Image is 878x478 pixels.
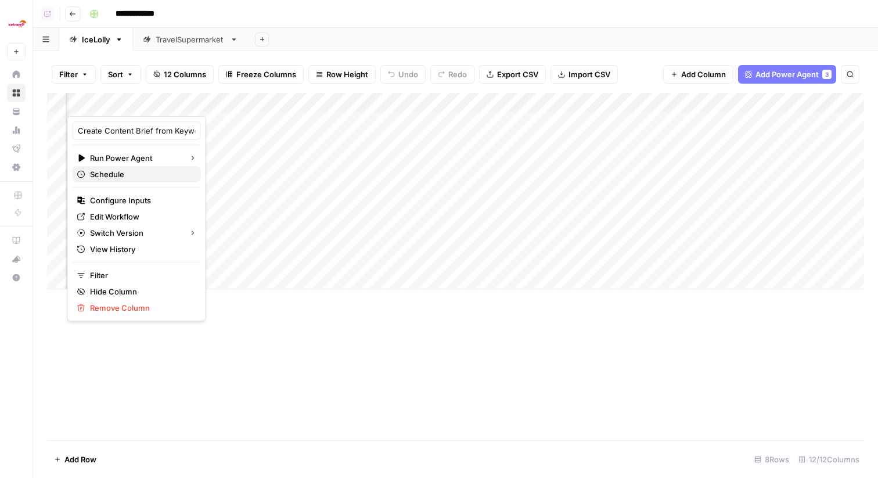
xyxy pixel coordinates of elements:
span: Row Height [326,69,368,80]
span: Redo [448,69,467,80]
a: Your Data [7,102,26,121]
a: Home [7,65,26,84]
button: Import CSV [550,65,618,84]
div: TravelSupermarket [156,34,225,45]
img: Ice Travel Group Logo [7,13,28,34]
button: Workspace: Ice Travel Group [7,9,26,38]
span: Undo [398,69,418,80]
span: Sort [108,69,123,80]
span: 3 [825,70,829,79]
a: IceLolly [59,28,133,51]
a: Settings [7,158,26,177]
span: Add Power Agent [755,69,819,80]
button: Undo [380,65,426,84]
div: What's new? [8,250,25,268]
button: Help + Support [7,268,26,287]
span: Add Row [64,454,96,465]
a: Browse [7,84,26,102]
a: Usage [7,121,26,139]
span: Hide Column [90,286,192,297]
span: Filter [90,269,192,281]
button: Filter [52,65,96,84]
a: Flightpath [7,139,26,158]
div: 8 Rows [750,450,794,469]
span: Add Column [681,69,726,80]
button: Add Column [663,65,733,84]
span: Filter [59,69,78,80]
button: Export CSV [479,65,546,84]
button: Add Row [47,450,103,469]
span: Freeze Columns [236,69,296,80]
span: Configure Inputs [90,195,192,206]
button: Sort [100,65,141,84]
span: Edit Workflow [90,211,192,222]
button: 12 Columns [146,65,214,84]
button: Row Height [308,65,376,84]
span: Run Power Agent [90,152,180,164]
button: What's new? [7,250,26,268]
a: TravelSupermarket [133,28,248,51]
span: View History [90,243,192,255]
span: Switch Version [90,227,180,239]
a: AirOps Academy [7,231,26,250]
div: 12/12 Columns [794,450,864,469]
button: Redo [430,65,474,84]
button: Freeze Columns [218,65,304,84]
span: 12 Columns [164,69,206,80]
span: Import CSV [568,69,610,80]
div: IceLolly [82,34,110,45]
span: Remove Column [90,302,192,314]
span: Export CSV [497,69,538,80]
div: 3 [822,70,832,79]
button: Add Power Agent3 [738,65,836,84]
span: Schedule [90,168,192,180]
